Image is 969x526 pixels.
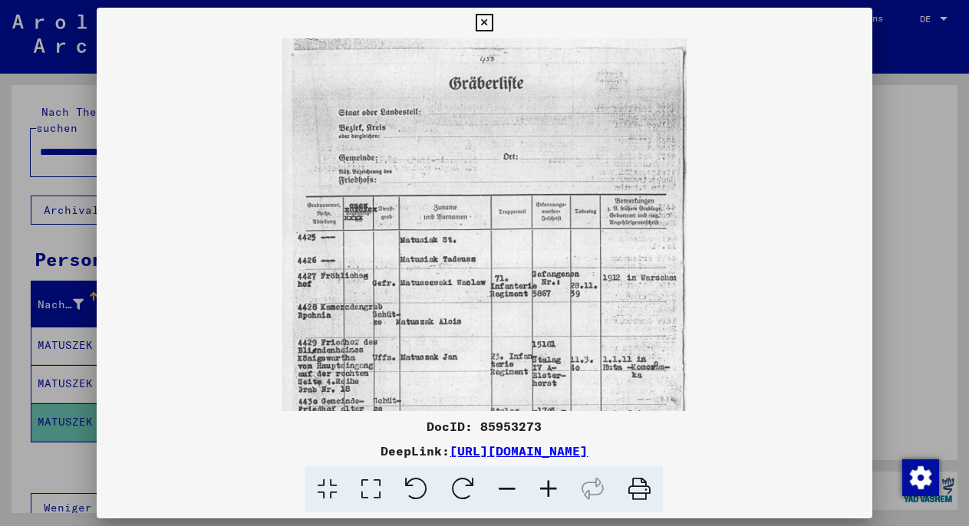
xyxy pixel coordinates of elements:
a: [URL][DOMAIN_NAME] [450,443,588,459]
div: Zustimmung ändern [901,459,938,495]
img: Zustimmung ändern [902,459,939,496]
div: DeepLink: [97,442,872,460]
div: DocID: 85953273 [97,417,872,436]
